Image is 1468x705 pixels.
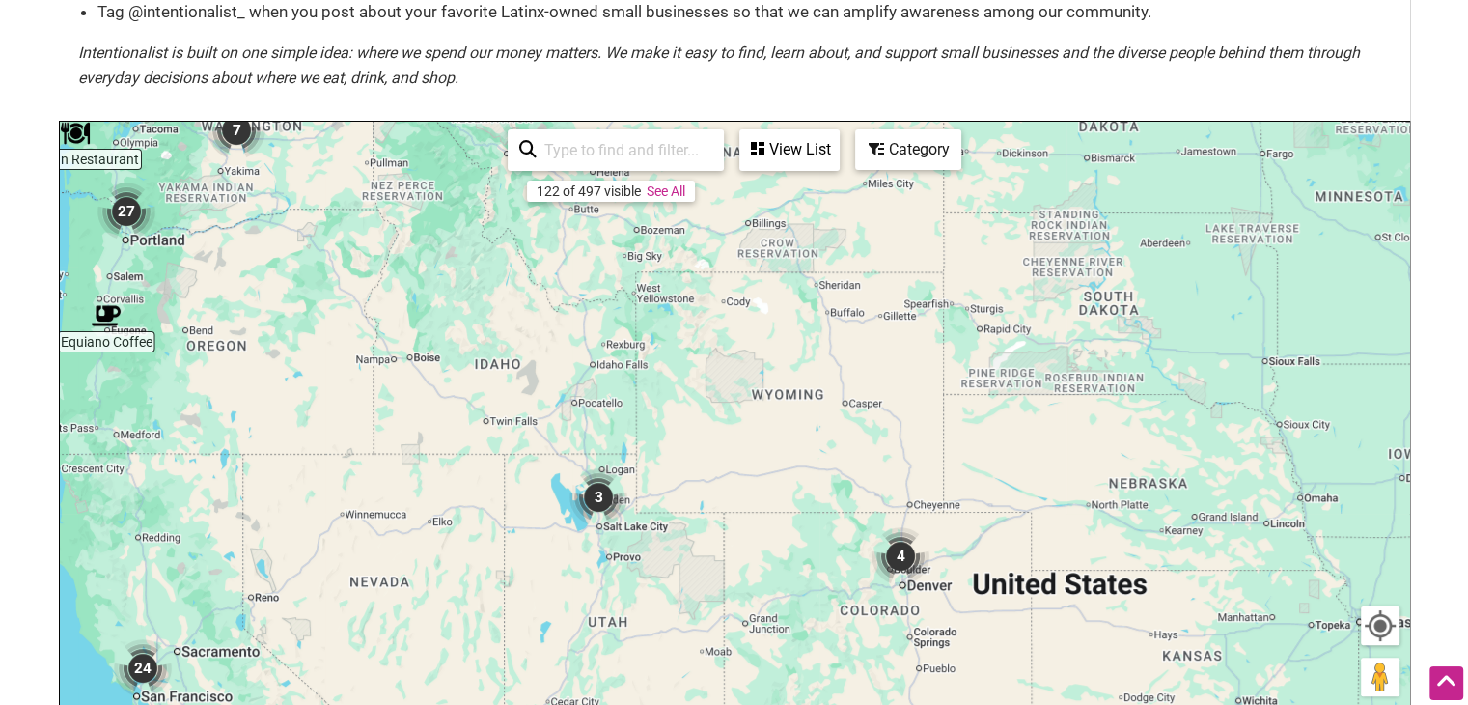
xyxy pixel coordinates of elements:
[1361,658,1399,696] button: Drag Pegman onto the map to open Street View
[1429,666,1463,700] div: Scroll Back to Top
[857,131,959,168] div: Category
[739,129,840,171] div: See a list of the visible businesses
[864,520,937,593] div: 4
[78,43,1360,87] em: Intentionalist is built on one simple idea: where we spend our money matters. We make it easy to ...
[90,175,163,248] div: 27
[1361,606,1399,645] button: Your Location
[741,131,838,168] div: View List
[562,461,635,534] div: 3
[53,111,97,155] div: Mazatlan Restaurant
[537,131,712,169] input: Type to find and filter...
[84,294,128,338] div: Equiano Coffee
[200,94,273,167] div: 7
[508,129,724,171] div: Type to search and filter
[855,129,961,170] div: Filter by category
[647,183,685,199] a: See All
[537,183,641,199] div: 122 of 497 visible
[106,632,180,705] div: 24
